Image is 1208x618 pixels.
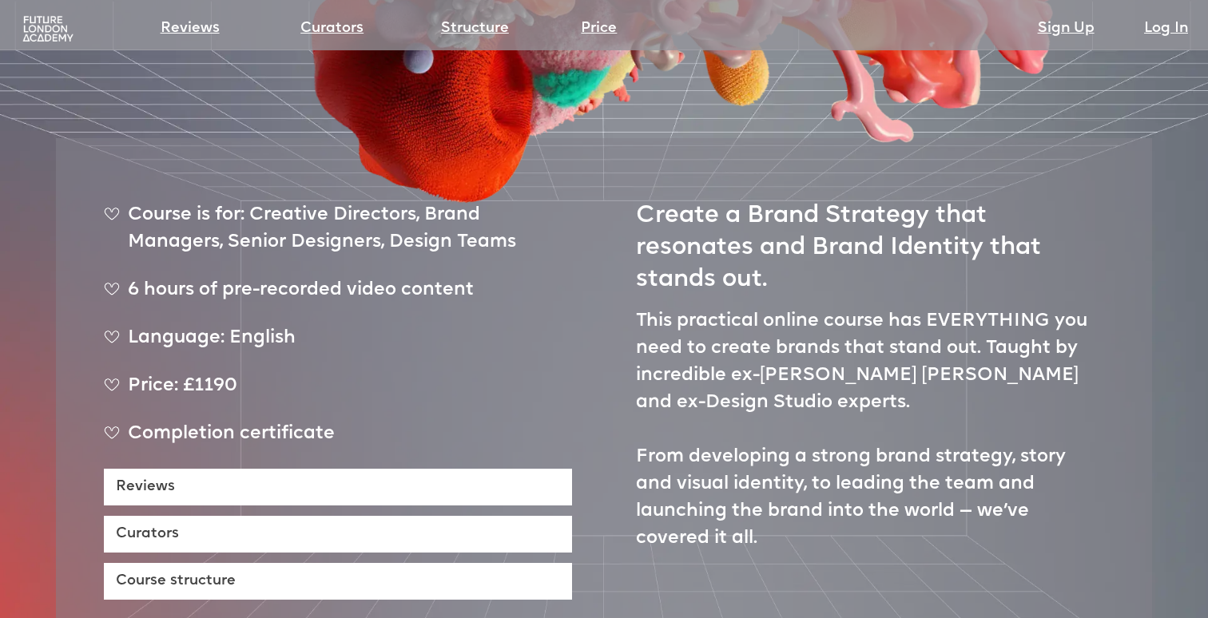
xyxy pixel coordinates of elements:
[104,202,572,269] div: Course is for: Creative Directors, Brand Managers, Senior Designers, Design Teams
[636,186,1104,296] h2: Create a Brand Strategy that resonates and Brand Identity that stands out.
[161,18,220,40] a: Reviews
[104,421,572,461] div: Completion certificate
[1038,18,1095,40] a: Sign Up
[104,325,572,365] div: Language: English
[300,18,364,40] a: Curators
[104,516,572,553] a: Curators
[104,373,572,413] div: Price: £1190
[636,308,1104,553] p: This practical online course has EVERYTHING you need to create brands that stand out. Taught by i...
[1144,18,1188,40] a: Log In
[104,277,572,317] div: 6 hours of pre-recorded video content
[104,563,572,600] a: Course structure
[441,18,509,40] a: Structure
[581,18,617,40] a: Price
[104,469,572,505] a: Reviews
